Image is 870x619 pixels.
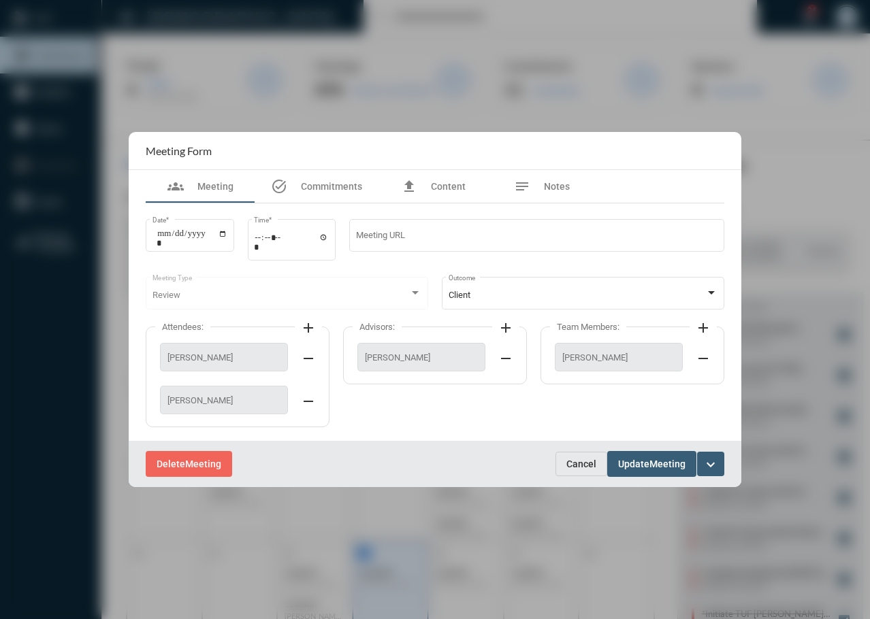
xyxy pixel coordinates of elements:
[146,144,212,157] h2: Meeting Form
[544,181,570,192] span: Notes
[695,320,711,336] mat-icon: add
[152,290,180,300] span: Review
[271,178,287,195] mat-icon: task_alt
[607,452,696,477] button: UpdateMeeting
[566,458,596,469] span: Cancel
[703,457,719,473] mat-icon: expand_more
[300,393,317,409] mat-icon: remove
[550,322,626,333] label: Team Members:
[167,178,184,195] mat-icon: groups
[300,320,317,336] mat-icon: add
[449,290,470,300] span: Client
[431,181,466,192] span: Content
[514,178,530,195] mat-icon: notes
[695,350,711,367] mat-icon: remove
[555,452,607,476] button: Cancel
[562,352,675,363] span: [PERSON_NAME]
[157,459,185,470] span: Delete
[167,395,280,405] span: [PERSON_NAME]
[618,459,649,470] span: Update
[185,459,221,470] span: Meeting
[365,352,478,363] span: [PERSON_NAME]
[300,350,317,367] mat-icon: remove
[301,181,362,192] span: Commitments
[498,350,514,367] mat-icon: remove
[649,459,686,470] span: Meeting
[167,352,280,363] span: [PERSON_NAME]
[498,320,514,336] mat-icon: add
[353,322,402,333] label: Advisors:
[401,178,417,195] mat-icon: file_upload
[197,181,233,192] span: Meeting
[155,322,210,333] label: Attendees:
[146,452,232,477] button: DeleteMeeting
